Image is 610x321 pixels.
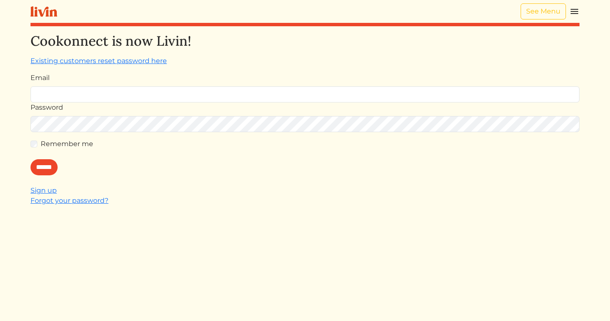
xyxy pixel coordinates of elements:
[30,73,50,83] label: Email
[569,6,579,17] img: menu_hamburger-cb6d353cf0ecd9f46ceae1c99ecbeb4a00e71ca567a856bd81f57e9d8c17bb26.svg
[521,3,566,19] a: See Menu
[30,196,108,205] a: Forgot your password?
[30,186,57,194] a: Sign up
[30,33,579,49] h2: Cookonnect is now Livin!
[41,139,93,149] label: Remember me
[30,57,167,65] a: Existing customers reset password here
[30,6,57,17] img: livin-logo-a0d97d1a881af30f6274990eb6222085a2533c92bbd1e4f22c21b4f0d0e3210c.svg
[30,102,63,113] label: Password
